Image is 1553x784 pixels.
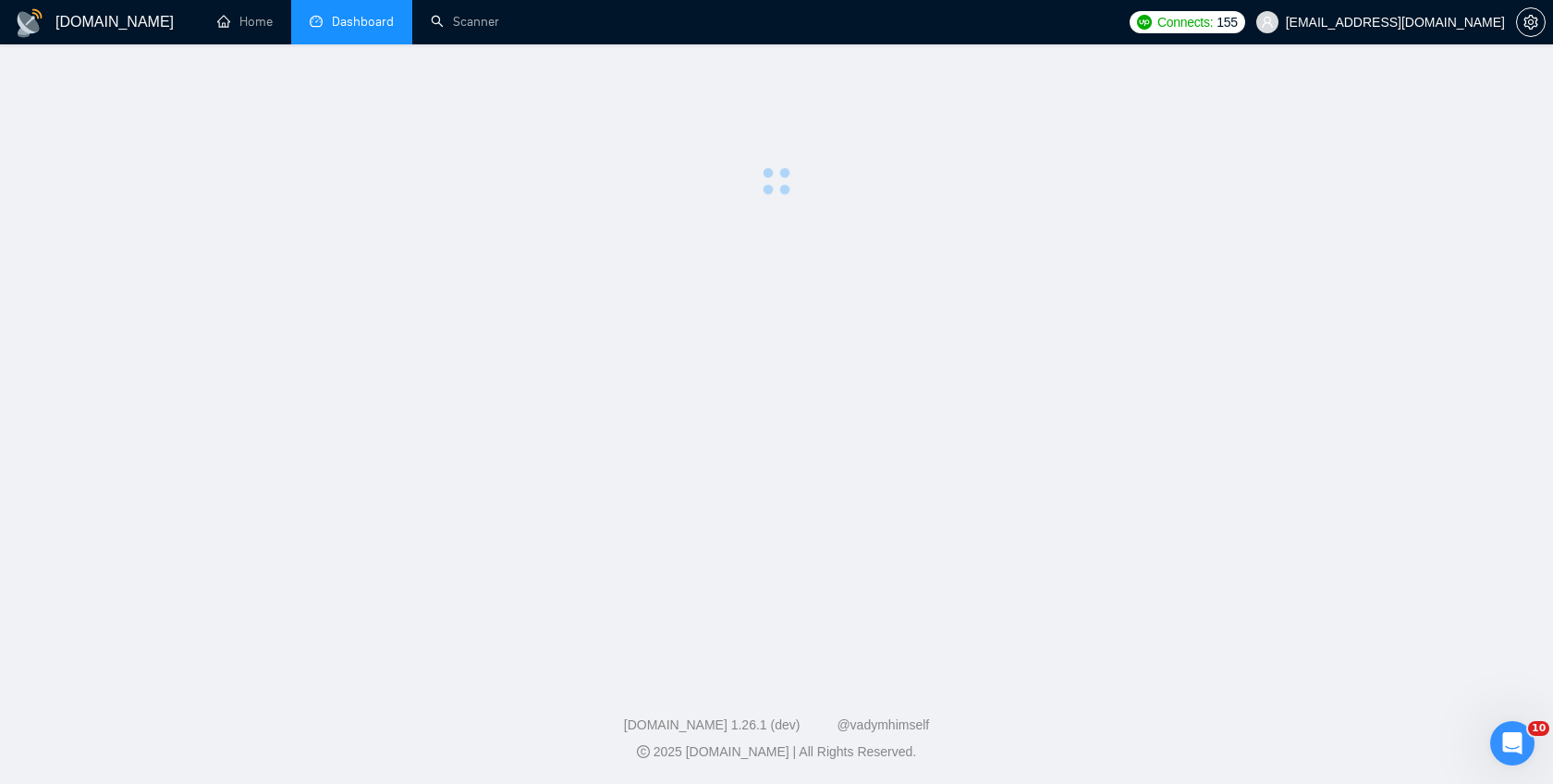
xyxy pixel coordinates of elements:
[1516,15,1546,30] a: setting
[310,15,323,28] span: dashboard
[624,717,801,732] a: [DOMAIN_NAME] 1.26.1 (dev)
[1157,12,1213,32] span: Connects:
[1517,15,1545,30] span: setting
[15,8,44,38] img: logo
[431,14,499,30] a: searchScanner
[332,14,394,30] span: Dashboard
[1490,721,1535,766] iframe: Intercom live chat
[1217,12,1237,32] span: 155
[217,14,273,30] a: homeHome
[1516,7,1546,37] button: setting
[1528,721,1549,736] span: 10
[1137,15,1152,30] img: upwork-logo.png
[637,745,650,758] span: copyright
[15,742,1538,762] div: 2025 [DOMAIN_NAME] | All Rights Reserved.
[837,717,929,732] a: @vadymhimself
[1261,16,1274,29] span: user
